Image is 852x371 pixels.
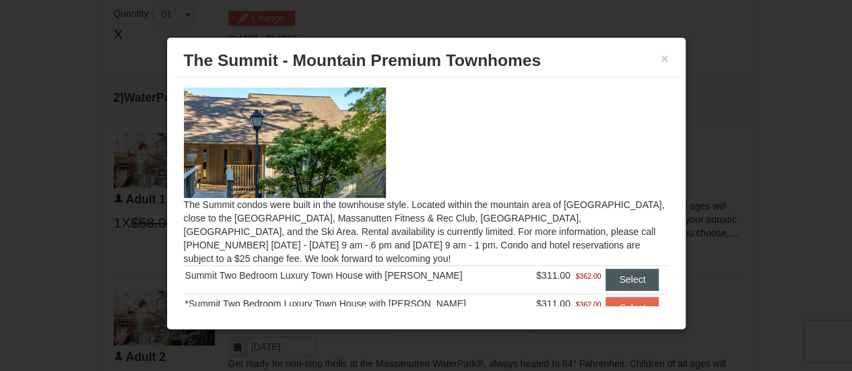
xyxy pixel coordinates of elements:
button: Select [605,297,659,318]
div: The Summit condos were built in the townhouse style. Located within the mountain area of [GEOGRAP... [174,77,679,306]
span: $362.00 [575,269,601,283]
button: Select [605,269,659,290]
div: *Summit Two Bedroom Luxury Town House with [PERSON_NAME] [185,297,527,310]
img: 19219034-1-0eee7e00.jpg [184,88,386,198]
button: × [661,52,669,65]
span: $311.00 [536,270,570,281]
div: Summit Two Bedroom Luxury Town House with [PERSON_NAME] [185,269,527,282]
span: $362.00 [575,298,601,311]
span: $311.00 [536,298,570,309]
span: The Summit - Mountain Premium Townhomes [184,51,541,69]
